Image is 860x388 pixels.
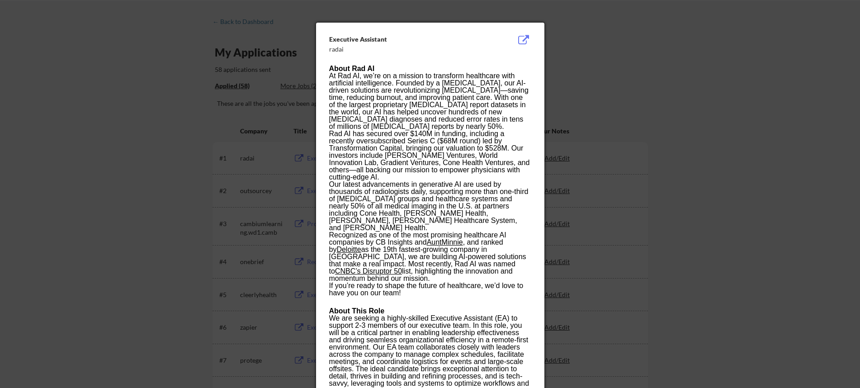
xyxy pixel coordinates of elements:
p: Our latest advancements in generative AI are used by thousands of radiologists daily, supporting ... [329,181,531,232]
strong: About This Role [329,307,385,315]
div: Executive Assistant [329,35,486,44]
p: If you’re ready to shape the future of healthcare, we’d love to have you on our team! [329,282,531,297]
div: radai [329,45,486,54]
strong: About Rad AI [329,65,375,72]
a: AuntMinnie [427,238,463,246]
p: Recognized as one of the most promising healthcare AI companies by CB Insights and , and ranked b... [329,232,531,282]
a: Deloitte [336,246,361,253]
a: CNBC’s Disruptor 50 [335,267,402,275]
p: At Rad AI, we’re on a mission to transform healthcare with artificial intelligence. Founded by a ... [329,72,531,130]
p: Rad AI has secured over $140M in funding, including a recently oversubscribed Series C ($68M roun... [329,130,531,181]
